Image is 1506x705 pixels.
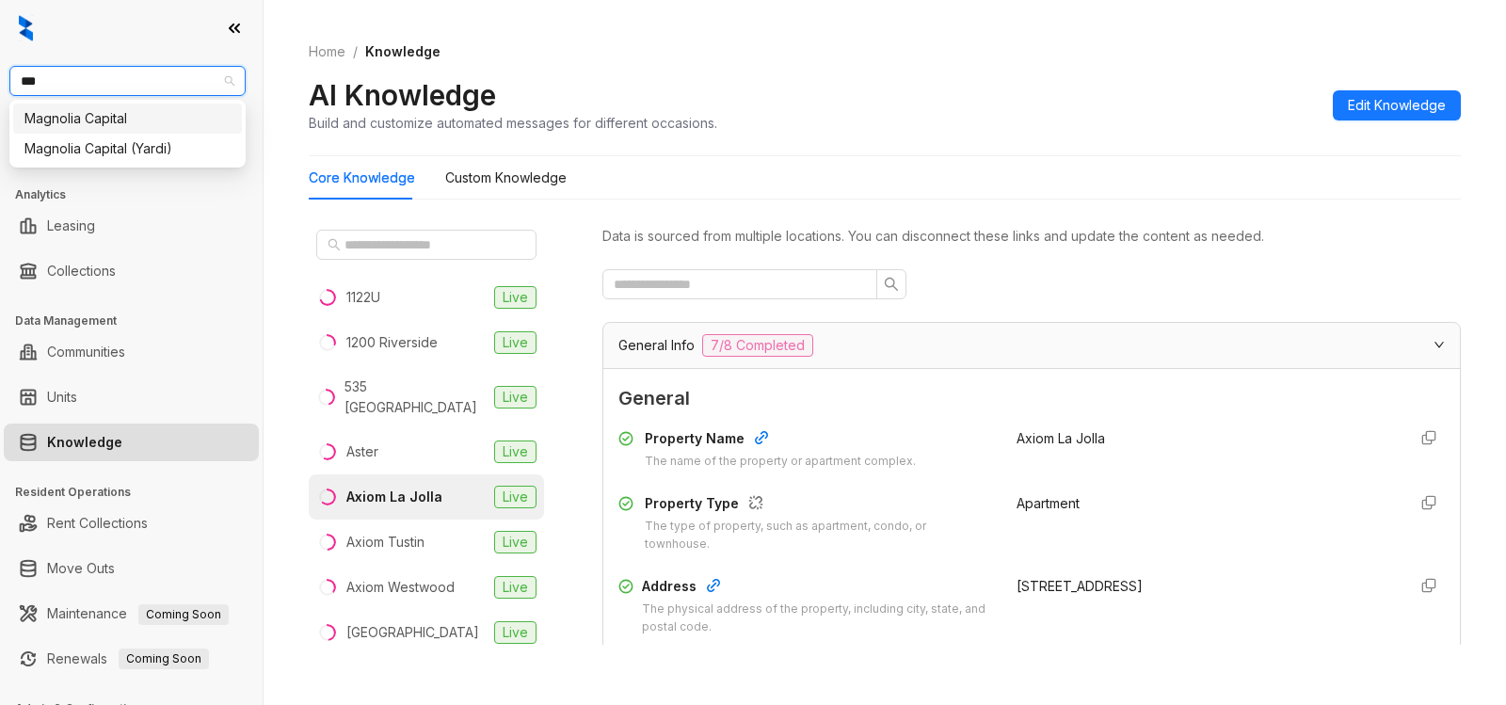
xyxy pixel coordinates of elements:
[13,134,242,164] div: Magnolia Capital (Yardi)
[494,441,537,463] span: Live
[346,332,438,353] div: 1200 Riverside
[645,493,994,518] div: Property Type
[1333,90,1461,120] button: Edit Knowledge
[19,15,33,41] img: logo
[47,333,125,371] a: Communities
[309,113,717,133] div: Build and customize automated messages for different occasions.
[4,333,259,371] li: Communities
[346,622,479,643] div: [GEOGRAPHIC_DATA]
[603,323,1460,368] div: General Info7/8 Completed
[645,453,916,471] div: The name of the property or apartment complex.
[309,168,415,188] div: Core Knowledge
[119,649,209,669] span: Coming Soon
[445,168,567,188] div: Custom Knowledge
[494,576,537,599] span: Live
[47,550,115,587] a: Move Outs
[47,505,148,542] a: Rent Collections
[1434,339,1445,350] span: expanded
[702,334,813,357] span: 7/8 Completed
[15,312,263,329] h3: Data Management
[24,138,231,159] div: Magnolia Capital (Yardi)
[138,604,229,625] span: Coming Soon
[4,595,259,633] li: Maintenance
[4,126,259,164] li: Leads
[494,331,537,354] span: Live
[4,378,259,416] li: Units
[4,640,259,678] li: Renewals
[645,428,916,453] div: Property Name
[346,287,380,308] div: 1122U
[305,41,349,62] a: Home
[4,505,259,542] li: Rent Collections
[618,384,1445,413] span: General
[884,277,899,292] span: search
[494,386,537,409] span: Live
[13,104,242,134] div: Magnolia Capital
[328,238,341,251] span: search
[618,335,695,356] span: General Info
[494,531,537,553] span: Live
[346,577,455,598] div: Axiom Westwood
[47,252,116,290] a: Collections
[346,487,442,507] div: Axiom La Jolla
[494,486,537,508] span: Live
[15,484,263,501] h3: Resident Operations
[1017,576,1392,597] div: [STREET_ADDRESS]
[309,77,496,113] h2: AI Knowledge
[24,108,231,129] div: Magnolia Capital
[353,41,358,62] li: /
[645,518,994,553] div: The type of property, such as apartment, condo, or townhouse.
[4,550,259,587] li: Move Outs
[1017,430,1105,446] span: Axiom La Jolla
[47,424,122,461] a: Knowledge
[346,532,425,553] div: Axiom Tustin
[642,576,994,601] div: Address
[4,252,259,290] li: Collections
[47,378,77,416] a: Units
[47,640,209,678] a: RenewalsComing Soon
[1017,495,1080,511] span: Apartment
[4,424,259,461] li: Knowledge
[15,186,263,203] h3: Analytics
[346,441,378,462] div: Aster
[494,286,537,309] span: Live
[365,43,441,59] span: Knowledge
[642,601,994,636] div: The physical address of the property, including city, state, and postal code.
[602,226,1461,247] div: Data is sourced from multiple locations. You can disconnect these links and update the content as...
[1348,95,1446,116] span: Edit Knowledge
[494,621,537,644] span: Live
[47,207,95,245] a: Leasing
[4,207,259,245] li: Leasing
[344,377,487,418] div: 535 [GEOGRAPHIC_DATA]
